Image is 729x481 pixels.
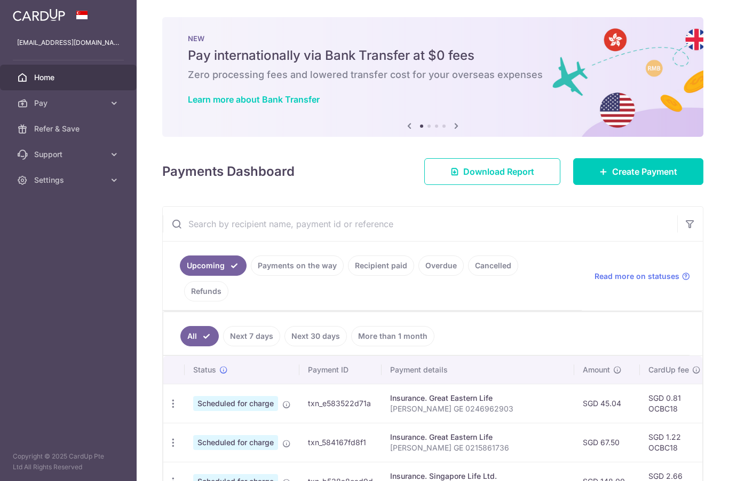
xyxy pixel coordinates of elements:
td: txn_e583522d71a [299,384,382,423]
p: [EMAIL_ADDRESS][DOMAIN_NAME] [17,37,120,48]
th: Payment details [382,356,574,384]
span: Pay [34,98,105,108]
span: Settings [34,175,105,185]
a: All [180,326,219,346]
input: Search by recipient name, payment id or reference [163,207,677,241]
td: txn_584167fd8f1 [299,423,382,462]
span: Home [34,72,105,83]
a: Read more on statuses [595,271,690,282]
td: SGD 45.04 [574,384,640,423]
span: Create Payment [612,165,677,178]
th: Payment ID [299,356,382,384]
a: Next 30 days [284,326,347,346]
a: Recipient paid [348,255,414,276]
a: More than 1 month [351,326,434,346]
span: Scheduled for charge [193,396,278,411]
a: Refunds [184,281,228,301]
h4: Payments Dashboard [162,162,295,181]
span: Status [193,364,216,375]
a: Upcoming [180,255,247,276]
a: Learn more about Bank Transfer [188,94,320,105]
h5: Pay internationally via Bank Transfer at $0 fees [188,47,678,64]
span: Scheduled for charge [193,435,278,450]
p: [PERSON_NAME] GE 0215861736 [390,443,566,453]
span: Read more on statuses [595,271,679,282]
h6: Zero processing fees and lowered transfer cost for your overseas expenses [188,68,678,81]
a: Create Payment [573,158,703,185]
a: Overdue [418,255,464,276]
a: Payments on the way [251,255,344,276]
span: Refer & Save [34,123,105,134]
img: CardUp [13,9,65,21]
img: Bank transfer banner [162,17,703,137]
div: Insurance. Great Eastern Life [390,432,566,443]
td: SGD 1.22 OCBC18 [640,423,709,462]
a: Next 7 days [223,326,280,346]
span: Amount [583,364,610,375]
p: NEW [188,34,678,43]
p: [PERSON_NAME] GE 0246962903 [390,404,566,414]
a: Cancelled [468,255,518,276]
span: Support [34,149,105,160]
td: SGD 0.81 OCBC18 [640,384,709,423]
span: Download Report [463,165,534,178]
span: CardUp fee [648,364,689,375]
a: Download Report [424,158,560,185]
div: Insurance. Great Eastern Life [390,393,566,404]
td: SGD 67.50 [574,423,640,462]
